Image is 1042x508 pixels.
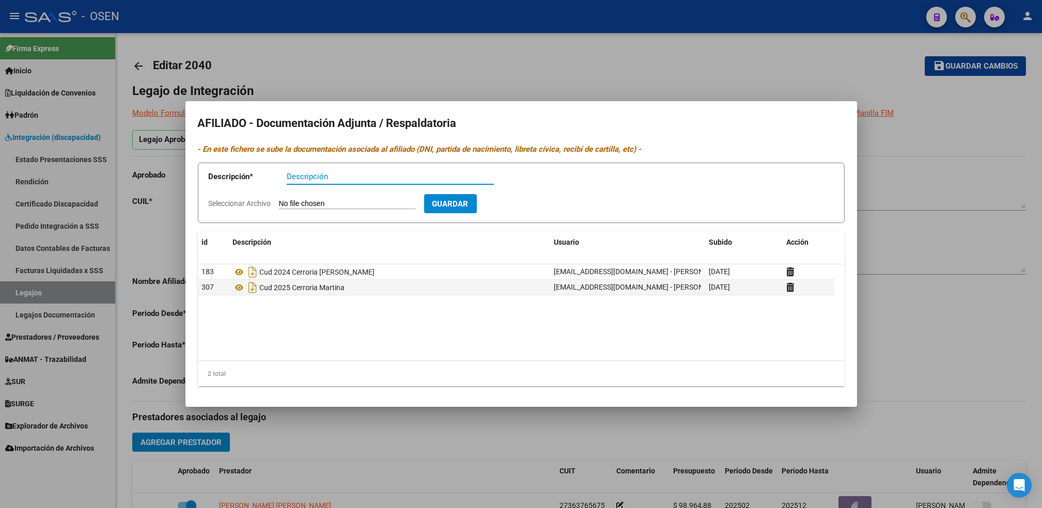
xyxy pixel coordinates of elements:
span: Guardar [432,199,469,209]
span: Descripción [233,238,272,246]
span: Cud 2024 Cerroria [PERSON_NAME] [260,268,375,276]
datatable-header-cell: Descripción [229,231,550,253]
span: [DATE] [709,267,730,276]
button: Guardar [424,194,477,213]
datatable-header-cell: Subido [705,231,783,253]
p: Descripción [209,171,287,183]
span: Seleccionar Archivo [209,199,271,208]
datatable-header-cell: Usuario [550,231,705,253]
span: [EMAIL_ADDRESS][DOMAIN_NAME] - [PERSON_NAME] [554,267,729,276]
i: Descargar documento [246,279,260,296]
div: 2 total [198,361,845,387]
i: - En este fichero se sube la documentación asociada al afiliado (DNI, partida de nacimiento, libr... [198,145,642,154]
span: [EMAIL_ADDRESS][DOMAIN_NAME] - [PERSON_NAME] [554,283,729,291]
span: Usuario [554,238,580,246]
span: [DATE] [709,283,730,291]
span: Subido [709,238,733,246]
span: id [202,238,208,246]
span: Acción [787,238,809,246]
i: Descargar documento [246,264,260,280]
datatable-header-cell: id [198,231,229,253]
div: Open Intercom Messenger [1007,473,1032,498]
span: Cud 2025 Cerroria Martina [260,283,345,292]
span: 307 [202,283,214,291]
datatable-header-cell: Acción [783,231,834,253]
span: 183 [202,267,214,276]
h2: AFILIADO - Documentación Adjunta / Respaldatoria [198,114,845,133]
